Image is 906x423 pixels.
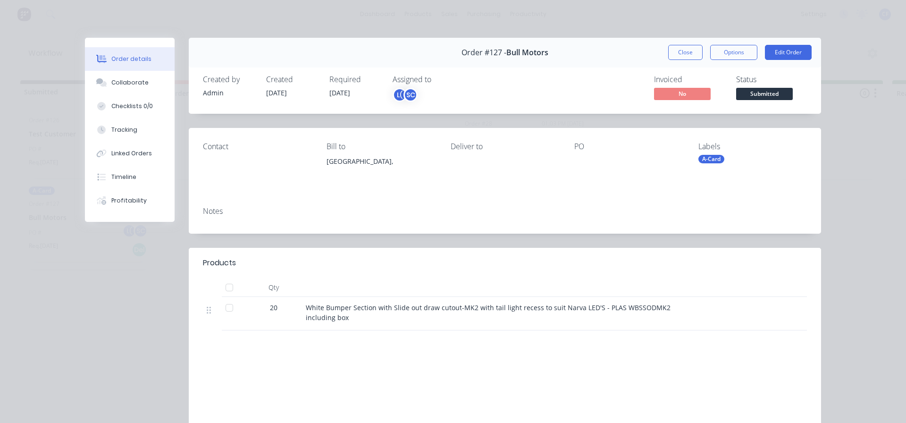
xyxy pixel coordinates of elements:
div: A-Card [698,155,724,163]
button: L(SC [393,88,418,102]
div: Qty [245,278,302,297]
div: Products [203,257,236,269]
div: Timeline [111,173,136,181]
button: Timeline [85,165,175,189]
div: [GEOGRAPHIC_DATA], [327,155,435,168]
span: [DATE] [266,88,287,97]
span: Order #127 - [461,48,506,57]
div: Checklists 0/0 [111,102,153,110]
div: L( [393,88,407,102]
div: Deliver to [451,142,559,151]
div: Contact [203,142,311,151]
div: SC [403,88,418,102]
span: [DATE] [329,88,350,97]
span: Bull Motors [506,48,548,57]
div: [GEOGRAPHIC_DATA], [327,155,435,185]
div: Assigned to [393,75,487,84]
button: Profitability [85,189,175,212]
span: No [654,88,711,100]
div: Bill to [327,142,435,151]
span: White Bumper Section with Slide out draw cutout-MK2 with tail light recess to suit Narva LED'S - ... [306,303,672,322]
div: Linked Orders [111,149,152,158]
button: Tracking [85,118,175,142]
span: 20 [270,303,277,313]
div: Tracking [111,126,137,134]
button: Order details [85,47,175,71]
span: Submitted [736,88,793,100]
div: Notes [203,207,807,216]
button: Checklists 0/0 [85,94,175,118]
div: Invoiced [654,75,725,84]
div: Required [329,75,381,84]
button: Linked Orders [85,142,175,165]
div: PO [574,142,683,151]
div: Created by [203,75,255,84]
div: Created [266,75,318,84]
div: Collaborate [111,78,149,87]
div: Status [736,75,807,84]
button: Submitted [736,88,793,102]
button: Edit Order [765,45,812,60]
div: Labels [698,142,807,151]
button: Close [668,45,703,60]
div: Order details [111,55,151,63]
div: Profitability [111,196,147,205]
div: Admin [203,88,255,98]
button: Options [710,45,757,60]
button: Collaborate [85,71,175,94]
